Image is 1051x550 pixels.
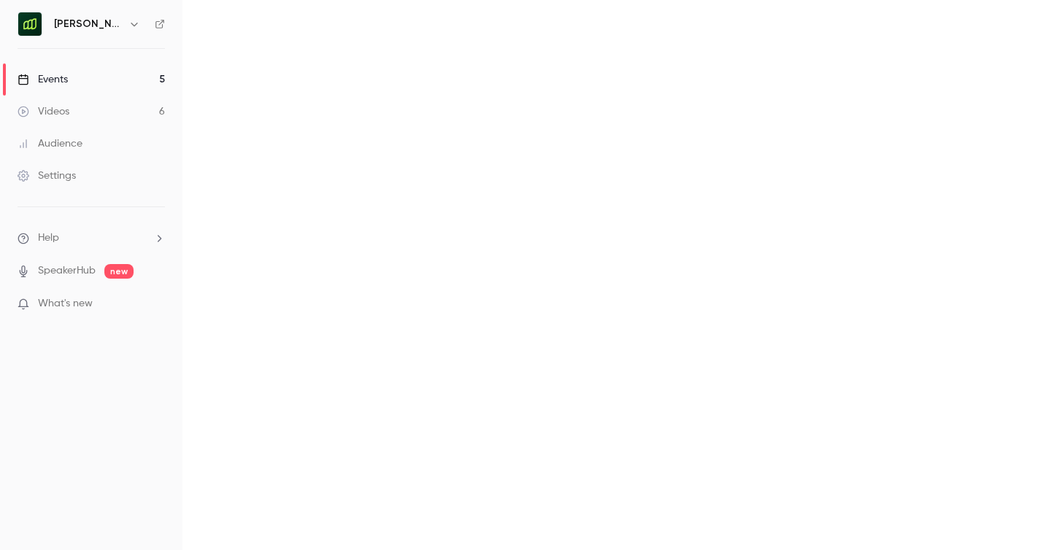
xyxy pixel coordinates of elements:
[18,12,42,36] img: Moss UK
[38,263,96,279] a: SpeakerHub
[18,231,165,246] li: help-dropdown-opener
[38,231,59,246] span: Help
[18,104,69,119] div: Videos
[18,136,82,151] div: Audience
[38,296,93,311] span: What's new
[54,17,123,31] h6: [PERSON_NAME] UK
[18,72,68,87] div: Events
[104,264,134,279] span: new
[18,169,76,183] div: Settings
